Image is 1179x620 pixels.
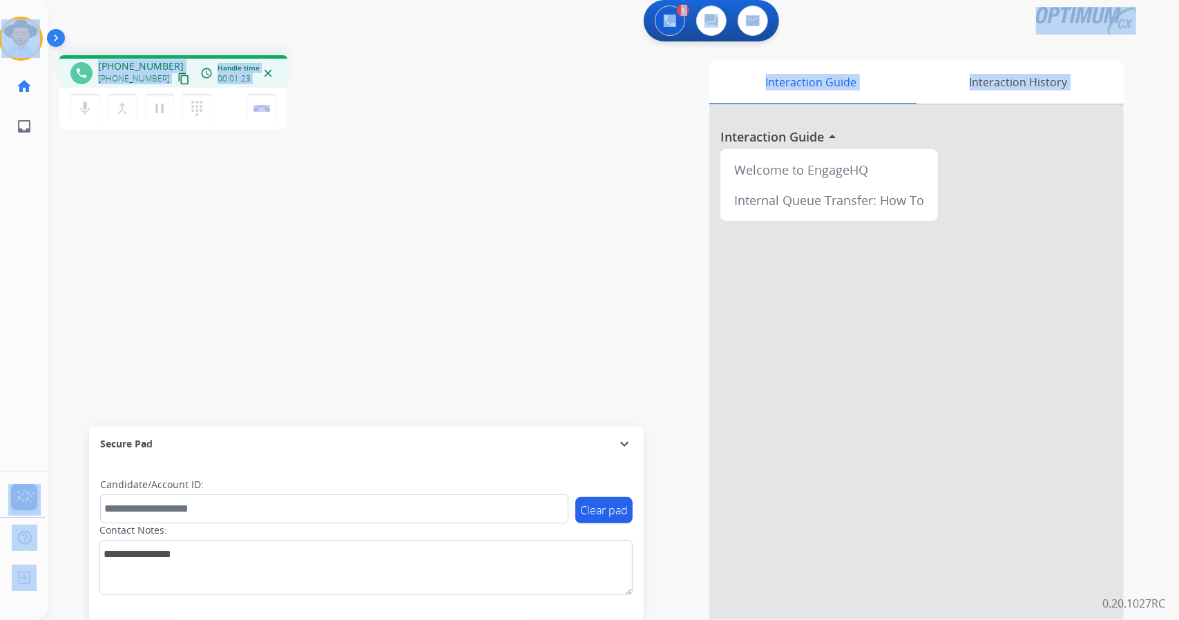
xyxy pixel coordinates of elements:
[253,105,270,112] img: control
[218,63,260,73] span: Handle time
[677,4,689,17] div: 1
[100,437,153,451] span: Secure Pad
[98,73,170,84] span: [PHONE_NUMBER]
[151,100,168,117] mat-icon: pause
[189,100,205,117] mat-icon: dialpad
[100,478,204,492] label: Candidate/Account ID:
[262,67,274,79] mat-icon: close
[218,73,251,84] span: 00:01:23
[75,67,88,79] mat-icon: phone
[77,100,93,117] mat-icon: mic
[178,72,190,85] mat-icon: content_copy
[200,67,213,79] mat-icon: access_time
[16,118,32,135] mat-icon: inbox
[99,523,167,537] label: Contact Notes:
[1102,595,1165,612] p: 0.20.1027RC
[575,497,633,523] button: Clear pad
[726,185,932,215] div: Internal Queue Transfer: How To
[616,436,633,452] mat-icon: expand_more
[98,59,184,73] span: [PHONE_NUMBER]
[709,61,913,104] div: Interaction Guide
[1,19,40,58] img: avatar
[16,78,32,95] mat-icon: home
[913,61,1124,104] div: Interaction History
[114,100,131,117] mat-icon: merge_type
[726,155,932,185] div: Welcome to EngageHQ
